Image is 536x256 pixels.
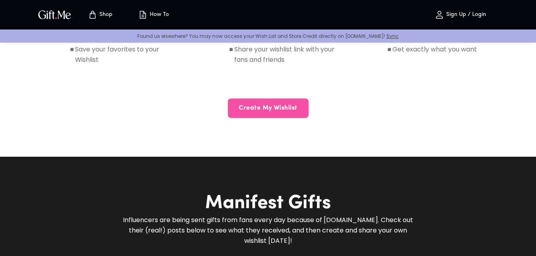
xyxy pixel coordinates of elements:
[234,44,341,65] h6: Share your wishlist link with your fans and friends
[37,9,73,20] img: GiftMe Logo
[392,44,477,55] h6: Get exactly what you want
[138,10,148,20] img: how-to.svg
[36,10,73,20] button: GiftMe Logo
[388,44,392,55] h6: ■
[229,44,233,65] h6: ■
[421,2,500,28] button: Sign Up / Login
[386,33,399,39] a: Sync
[97,12,113,18] p: Shop
[228,104,309,112] span: Create My Wishlist
[132,2,176,28] button: How To
[444,12,486,18] p: Sign Up / Login
[148,12,169,18] p: How To
[228,98,309,118] button: Create My Wishlist
[70,44,74,65] h6: ■
[78,2,122,28] button: Store page
[75,44,182,65] h6: Save your favorites to your Wishlist
[6,33,530,39] p: Found us elsewhere? You may now access your Wish List and Store Credit directly on [DOMAIN_NAME]!
[117,192,419,215] h2: Manifest Gifts
[117,215,419,246] h6: Influencers are being sent gifts from fans every day because of [DOMAIN_NAME]. Check out their (r...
